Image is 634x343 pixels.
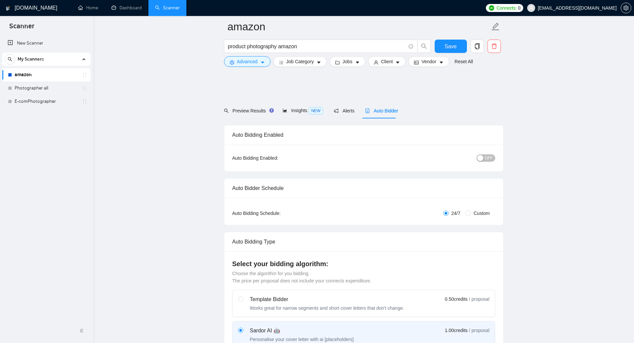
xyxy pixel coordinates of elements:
span: OFF [485,154,493,162]
span: user [374,60,378,65]
span: robot [365,108,370,113]
span: notification [334,108,338,113]
span: Client [381,58,393,65]
span: / proposal [469,327,489,334]
div: Auto Bidder Schedule [232,179,495,198]
span: area-chart [283,108,287,113]
a: Reset All [455,58,473,65]
div: Auto Bidding Enabled [232,125,495,144]
button: search [5,54,15,65]
a: searchScanner [155,5,180,11]
span: Advanced [237,58,258,65]
span: search [418,43,430,49]
span: NEW [309,107,323,114]
span: Custom [471,210,492,217]
span: Vendor [421,58,436,65]
span: Preview Results [224,108,272,113]
a: homeHome [78,5,98,11]
span: My Scanners [18,53,44,66]
input: Search Freelance Jobs... [228,42,406,51]
div: Template Bidder [250,295,404,303]
button: folderJobscaret-down [329,56,365,67]
span: double-left [79,327,86,334]
span: search [224,108,229,113]
span: Auto Bidder [365,108,398,113]
span: info-circle [409,44,413,49]
span: delete [488,43,501,49]
li: New Scanner [2,37,91,50]
span: bars [279,60,284,65]
span: Choose the algorithm for you bidding. The price per proposal does not include your connects expen... [232,271,371,283]
span: setting [230,60,234,65]
div: Sardor AI 🤖 [250,327,354,335]
span: caret-down [395,60,400,65]
span: folder [335,60,340,65]
button: userClientcaret-down [368,56,406,67]
span: Jobs [342,58,352,65]
span: caret-down [260,60,265,65]
span: search [5,57,15,62]
a: Photographer all [15,82,78,95]
span: edit [491,22,500,31]
span: copy [471,43,484,49]
button: Save [435,40,467,53]
span: Scanner [4,21,40,35]
span: holder [82,99,87,104]
span: Connects: [497,4,517,12]
img: upwork-logo.png [489,5,494,11]
div: Works great for narrow segments and short cover letters that don't change. [250,305,404,311]
span: idcard [414,60,419,65]
span: 0.50 credits [445,295,468,303]
input: Scanner name... [228,18,490,35]
span: 24/7 [449,210,463,217]
div: Auto Bidding Enabled: [232,154,320,162]
span: 0 [518,4,521,12]
span: Save [445,42,457,51]
span: 1.00 credits [445,327,468,334]
li: My Scanners [2,53,91,108]
button: delete [488,40,501,53]
a: dashboardDashboard [111,5,142,11]
img: logo [6,3,10,14]
a: New Scanner [8,37,85,50]
a: amazon [15,68,78,82]
span: user [529,6,533,10]
div: Personalise your cover letter with ai [placeholders] [250,336,354,343]
div: Auto Bidding Schedule: [232,210,320,217]
button: search [417,40,431,53]
button: barsJob Categorycaret-down [273,56,327,67]
span: caret-down [439,60,444,65]
h4: Select your bidding algorithm: [232,259,495,268]
span: / proposal [469,296,489,302]
span: holder [82,86,87,91]
a: setting [621,5,631,11]
button: copy [471,40,484,53]
span: holder [82,72,87,78]
iframe: Intercom live chat [611,320,627,336]
a: E-comPhotographer [15,95,78,108]
div: Tooltip anchor [269,107,275,113]
button: settingAdvancedcaret-down [224,56,271,67]
span: caret-down [355,60,360,65]
button: setting [621,3,631,13]
button: idcardVendorcaret-down [408,56,449,67]
span: caret-down [317,60,321,65]
span: Insights [283,108,323,113]
div: Auto Bidding Type [232,232,495,251]
span: Job Category [286,58,314,65]
span: Alerts [334,108,354,113]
